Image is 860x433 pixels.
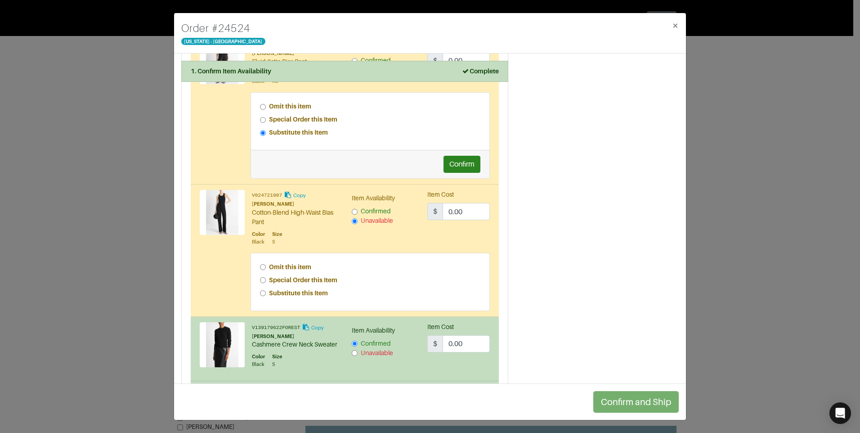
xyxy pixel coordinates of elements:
div: Open Intercom Messenger [829,402,851,424]
div: [PERSON_NAME] [252,50,338,57]
span: [US_STATE] - [GEOGRAPHIC_DATA] [181,38,265,45]
small: Copy [311,325,324,330]
h4: Order # 24524 [181,20,265,36]
input: Confirmed [352,58,358,64]
button: Close [665,13,686,38]
span: $ [427,203,443,220]
input: Substitute this Item [260,130,266,136]
strong: Special Order this Item [269,116,337,123]
span: Unavailable [361,349,393,356]
label: Item Availability [352,326,395,335]
div: Black [252,238,265,246]
button: Copy [283,190,306,200]
span: × [672,19,679,32]
small: Copy [293,193,306,198]
span: Unavailable [361,217,393,224]
button: Confirm [443,156,480,173]
div: Size [272,230,282,238]
label: Item Cost [427,190,454,199]
small: V024721907 [252,193,282,198]
div: S [272,238,282,246]
strong: Substitute this Item [269,289,328,297]
input: Unavailable [352,218,358,224]
input: Special Order this Item [260,117,266,123]
div: Cashmere Crew Neck Sweater [252,340,338,349]
strong: 1. Confirm Item Availability [191,68,271,75]
div: Size [272,353,282,361]
span: Confirmed [361,340,391,347]
label: Item Availability [352,194,395,203]
span: Confirmed [361,207,391,215]
strong: Omit this item [269,263,311,271]
div: S [272,361,282,368]
input: Omit this item [260,264,266,270]
input: Substitute this Item [260,290,266,296]
img: Product [200,322,245,367]
strong: Substitute this Item [269,129,328,136]
img: Product [200,190,245,235]
div: [PERSON_NAME] [252,333,338,340]
button: Confirm and Ship [593,391,679,413]
strong: Special Order this Item [269,276,337,284]
strong: Complete [461,68,499,75]
input: Special Order this Item [260,277,266,283]
div: Cotton-Blend High-Waist Bias Pant [252,208,338,227]
label: Item Cost [427,322,454,332]
div: Color [252,230,265,238]
small: V139179622FOREST [252,325,300,330]
div: Color [252,353,265,361]
span: Confirmed [361,57,391,64]
div: Black [252,361,265,368]
input: Unavailable [352,350,358,356]
input: Omit this item [260,104,266,110]
div: [PERSON_NAME] [252,200,338,208]
input: Confirmed [352,341,358,347]
div: Fluid Satin Bias Pant [252,57,338,67]
button: Copy [301,322,324,333]
input: Confirmed [352,209,358,215]
strong: Omit this item [269,103,311,110]
span: $ [427,335,443,352]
